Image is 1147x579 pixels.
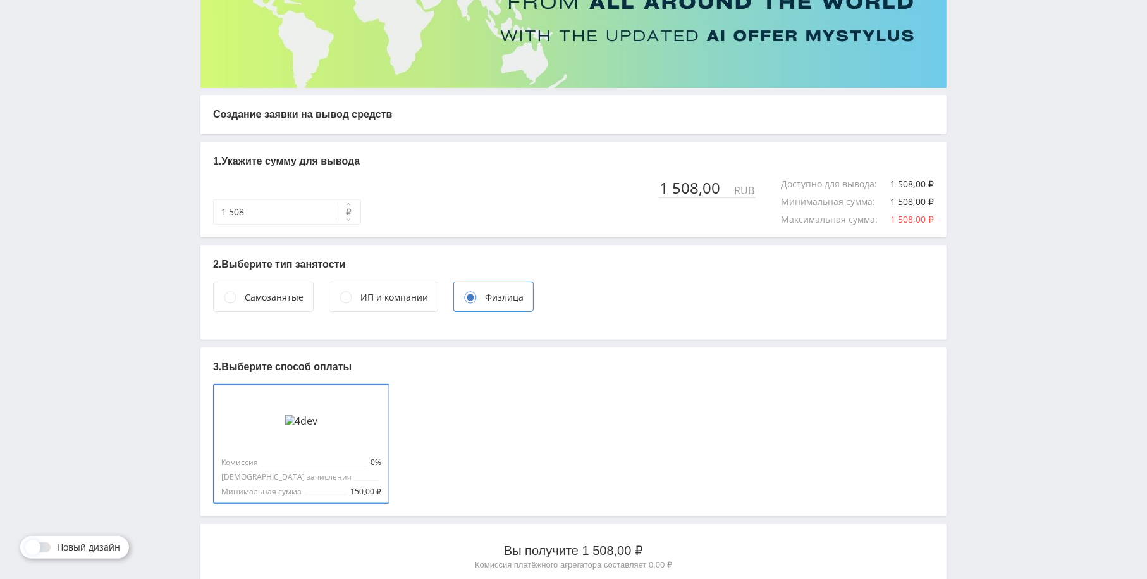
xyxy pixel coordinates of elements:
div: 1 508,00 ₽ [890,179,934,189]
div: Физлица [485,290,524,304]
span: Комиссия [221,458,261,467]
span: 0% [368,458,381,467]
p: Создание заявки на вывод средств [213,108,934,121]
span: 1 508,00 ₽ [890,213,934,225]
button: ₽ [336,199,361,225]
div: 1 508,00 [658,179,733,197]
p: 1. Укажите сумму для вывода [213,154,934,168]
p: 3. Выберите способ оплаты [213,360,934,374]
span: 150,00 ₽ [348,487,381,496]
div: Минимальная сумма : [781,197,888,207]
p: Комиссия платёжного агрегатора составляет 0,00 ₽ [213,559,934,571]
div: ИП и компании [360,290,428,304]
div: 1 508,00 ₽ [890,197,934,207]
div: Максимальная сумма : [781,215,890,225]
div: Доступно для вывода : [781,179,890,189]
span: [DEMOGRAPHIC_DATA] зачисления [221,473,354,482]
p: 2. Выберите тип занятости [213,258,934,271]
span: Минимальная сумма [221,487,304,496]
p: Вы получите 1 508,00 ₽ [213,542,934,559]
span: Новый дизайн [57,542,120,552]
img: 4dev [285,415,318,426]
div: Самозанятые [245,290,304,304]
div: RUB [733,185,756,196]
